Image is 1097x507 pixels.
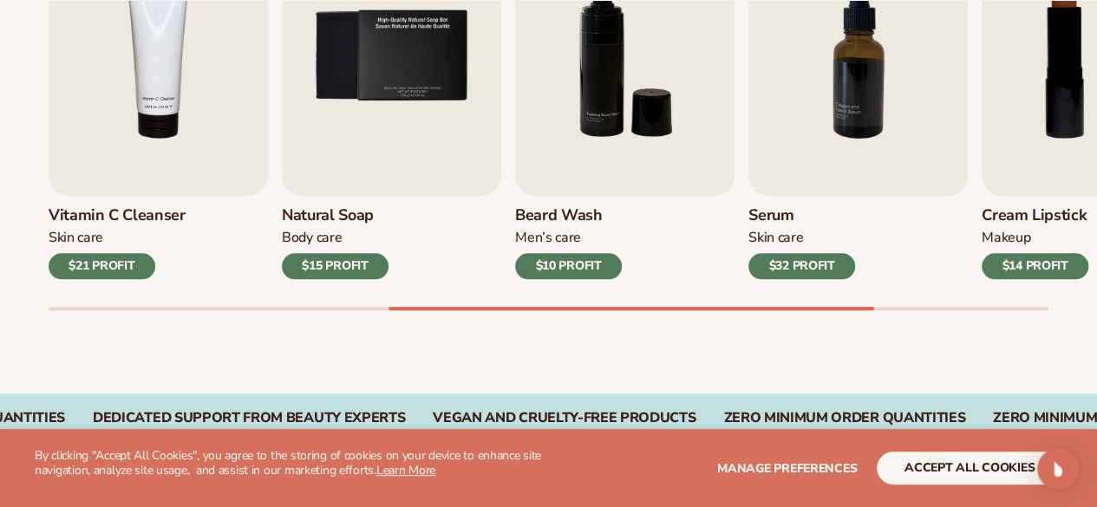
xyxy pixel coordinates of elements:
div: Zero Minimum Order QuantitieS [723,410,965,426]
span: Manage preferences [717,460,857,477]
div: Body Care [282,229,389,247]
div: Skin Care [748,229,855,247]
div: DEDICATED SUPPORT FROM BEAUTY EXPERTS [93,410,405,426]
div: Skin Care [49,229,186,247]
div: Open Intercom Messenger [1037,448,1079,490]
a: Learn More [376,462,435,478]
h3: Beard Wash [515,206,622,225]
div: Men’s Care [515,229,622,247]
h3: Cream Lipstick [982,206,1088,225]
div: $10 PROFIT [515,253,622,279]
h3: Serum [748,206,855,225]
h3: Natural Soap [282,206,389,225]
div: $15 PROFIT [282,253,389,279]
div: Vegan and Cruelty-Free Products [433,410,695,426]
button: Manage preferences [717,452,857,484]
div: $21 PROFIT [49,253,155,279]
p: By clicking "Accept All Cookies", you agree to the storing of cookies on your device to enhance s... [35,449,549,478]
div: $14 PROFIT [982,253,1088,279]
div: Makeup [982,229,1088,247]
h3: Vitamin C Cleanser [49,206,186,225]
div: $32 PROFIT [748,253,855,279]
button: accept all cookies [877,452,1062,484]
